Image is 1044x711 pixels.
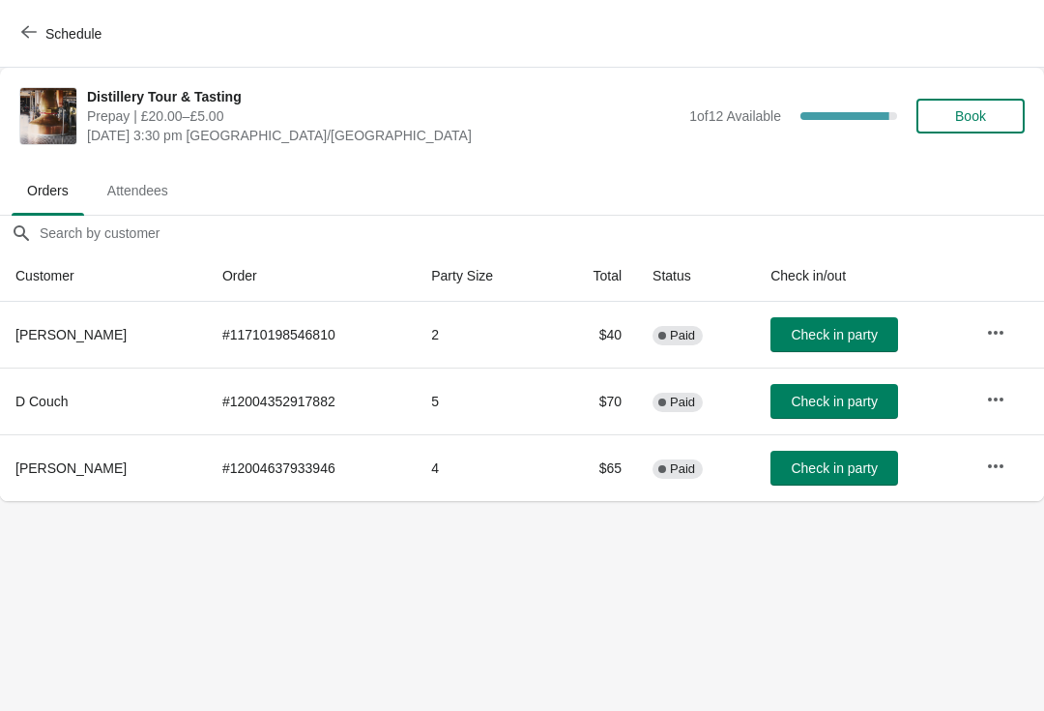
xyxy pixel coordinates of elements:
[755,251,971,302] th: Check in/out
[637,251,755,302] th: Status
[87,106,680,126] span: Prepay | £20.00–£5.00
[916,99,1025,133] button: Book
[20,88,76,144] img: Distillery Tour & Tasting
[416,368,550,434] td: 5
[15,460,127,476] span: [PERSON_NAME]
[10,16,117,51] button: Schedule
[551,302,638,368] td: $40
[92,173,184,208] span: Attendees
[791,460,877,476] span: Check in party
[15,394,68,409] span: D Couch
[689,108,781,124] span: 1 of 12 Available
[670,461,695,477] span: Paid
[551,368,638,434] td: $70
[551,434,638,501] td: $65
[416,251,550,302] th: Party Size
[207,302,416,368] td: # 11710198546810
[416,434,550,501] td: 4
[791,327,877,342] span: Check in party
[955,108,986,124] span: Book
[791,394,877,409] span: Check in party
[416,302,550,368] td: 2
[12,173,84,208] span: Orders
[45,26,101,42] span: Schedule
[770,384,898,419] button: Check in party
[207,434,416,501] td: # 12004637933946
[15,327,127,342] span: [PERSON_NAME]
[39,216,1044,251] input: Search by customer
[770,451,898,486] button: Check in party
[670,328,695,343] span: Paid
[87,87,680,106] span: Distillery Tour & Tasting
[207,368,416,434] td: # 12004352917882
[207,251,416,302] th: Order
[87,126,680,145] span: [DATE] 3:30 pm [GEOGRAPHIC_DATA]/[GEOGRAPHIC_DATA]
[670,395,695,410] span: Paid
[770,317,898,352] button: Check in party
[551,251,638,302] th: Total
